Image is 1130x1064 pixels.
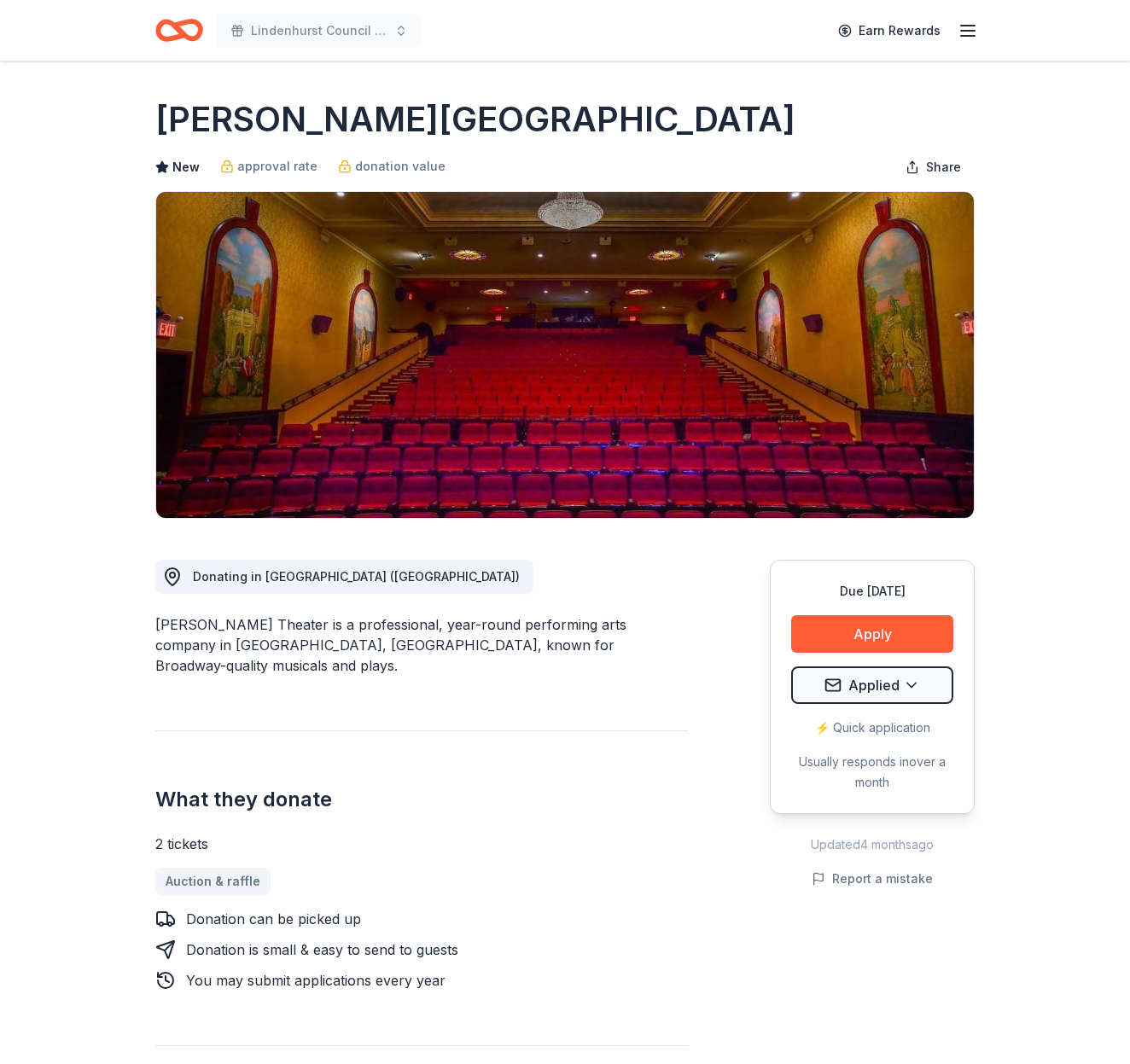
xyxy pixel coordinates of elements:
[791,718,953,738] div: ⚡️ Quick application
[186,970,446,991] div: You may submit applications every year
[217,14,422,48] button: Lindenhurst Council of PTA's "Bright Futures" Fundraiser
[155,96,795,143] h1: [PERSON_NAME][GEOGRAPHIC_DATA]
[770,834,975,855] div: Updated 4 months ago
[220,156,317,177] a: approval rate
[791,666,953,704] button: Applied
[237,156,317,177] span: approval rate
[155,10,203,50] a: Home
[251,20,387,41] span: Lindenhurst Council of PTA's "Bright Futures" Fundraiser
[155,868,271,895] a: Auction & raffle
[156,192,974,518] img: Image for Engeman Theater
[172,157,200,177] span: New
[186,939,458,960] div: Donation is small & easy to send to guests
[155,614,688,676] div: [PERSON_NAME] Theater is a professional, year-round performing arts company in [GEOGRAPHIC_DATA],...
[155,834,688,854] div: 2 tickets
[828,15,951,46] a: Earn Rewards
[791,615,953,653] button: Apply
[155,786,688,813] h2: What they donate
[791,581,953,602] div: Due [DATE]
[791,752,953,793] div: Usually responds in over a month
[186,909,361,929] div: Donation can be picked up
[892,150,975,184] button: Share
[193,569,520,584] span: Donating in [GEOGRAPHIC_DATA] ([GEOGRAPHIC_DATA])
[338,156,446,177] a: donation value
[812,869,933,889] button: Report a mistake
[848,674,900,696] span: Applied
[926,157,961,177] span: Share
[355,156,446,177] span: donation value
